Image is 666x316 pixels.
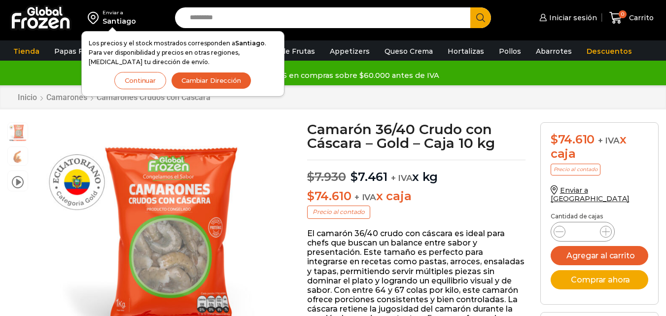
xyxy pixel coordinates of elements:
span: $ [551,132,558,146]
span: Iniciar sesión [547,13,597,23]
bdi: 7.930 [307,170,346,184]
a: Camarones [46,93,88,102]
a: Enviar a [GEOGRAPHIC_DATA] [551,186,630,203]
a: Pulpa de Frutas [253,42,320,61]
span: camaron-con-cascara [8,147,28,167]
bdi: 74.610 [307,189,351,203]
a: Descuentos [582,42,637,61]
span: + IVA [391,173,413,183]
p: Los precios y el stock mostrados corresponden a . Para ver disponibilidad y precios en otras regi... [89,38,277,67]
button: Continuar [114,72,166,89]
a: Pollos [494,42,526,61]
a: 0 Carrito [607,6,656,30]
div: x caja [551,133,648,161]
p: Precio al contado [551,164,600,176]
input: Product quantity [573,225,592,239]
img: address-field-icon.svg [88,9,103,26]
p: x kg [307,160,526,184]
div: Enviar a [103,9,136,16]
a: Iniciar sesión [537,8,597,28]
p: Precio al contado [307,206,370,218]
span: $ [351,170,358,184]
button: Comprar ahora [551,270,648,289]
span: Carrito [627,13,654,23]
span: PM04004022 [8,123,28,142]
a: Camarones Crudos con Cáscara [96,93,211,102]
a: Papas Fritas [49,42,104,61]
a: Queso Crema [380,42,438,61]
span: + IVA [354,192,376,202]
span: 0 [619,10,627,18]
a: Appetizers [325,42,375,61]
a: Hortalizas [443,42,489,61]
span: + IVA [598,136,620,145]
nav: Breadcrumb [17,93,211,102]
p: x caja [307,189,526,204]
a: Tienda [8,42,44,61]
button: Cambiar Dirección [171,72,251,89]
bdi: 7.461 [351,170,387,184]
h1: Camarón 36/40 Crudo con Cáscara – Gold – Caja 10 kg [307,122,526,150]
button: Agregar al carrito [551,246,648,265]
span: $ [307,170,315,184]
bdi: 74.610 [551,132,595,146]
button: Search button [470,7,491,28]
p: Cantidad de cajas [551,213,648,220]
a: Abarrotes [531,42,577,61]
a: Inicio [17,93,37,102]
strong: Santiago [235,39,265,47]
div: Santiago [103,16,136,26]
span: $ [307,189,315,203]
